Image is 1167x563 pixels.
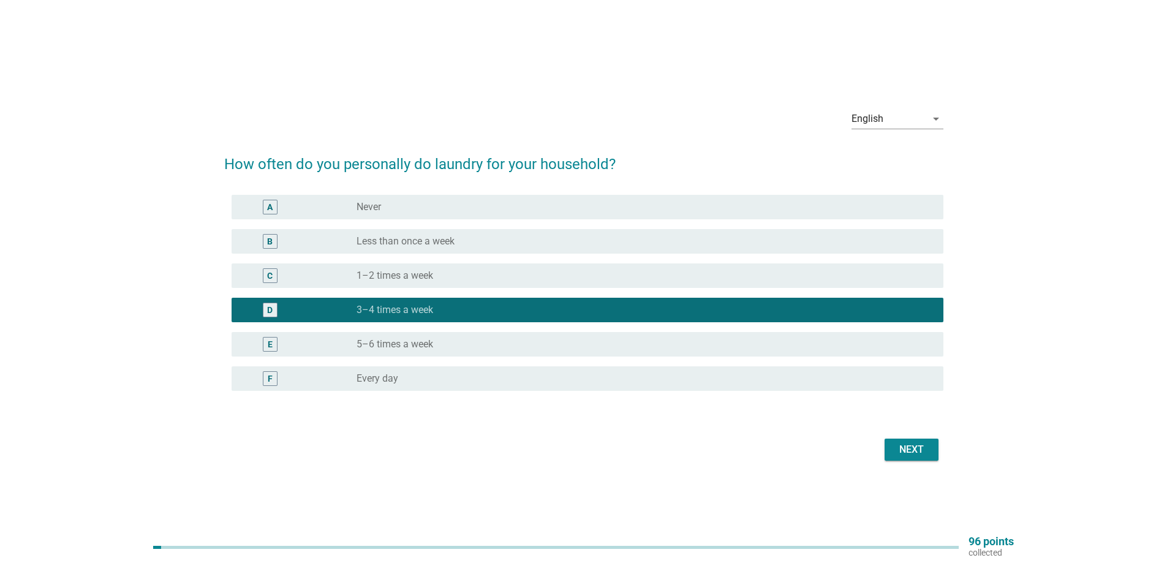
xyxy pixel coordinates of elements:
[357,235,455,247] label: Less than once a week
[357,201,381,213] label: Never
[852,113,883,124] div: English
[267,303,273,316] div: D
[894,442,929,457] div: Next
[267,269,273,282] div: C
[267,235,273,247] div: B
[885,439,939,461] button: Next
[929,111,943,126] i: arrow_drop_down
[268,338,273,350] div: E
[357,270,433,282] label: 1–2 times a week
[969,547,1014,558] p: collected
[267,200,273,213] div: A
[969,536,1014,547] p: 96 points
[268,372,273,385] div: F
[224,141,943,175] h2: How often do you personally do laundry for your household?
[357,338,433,350] label: 5–6 times a week
[357,304,433,316] label: 3–4 times a week
[357,372,398,385] label: Every day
